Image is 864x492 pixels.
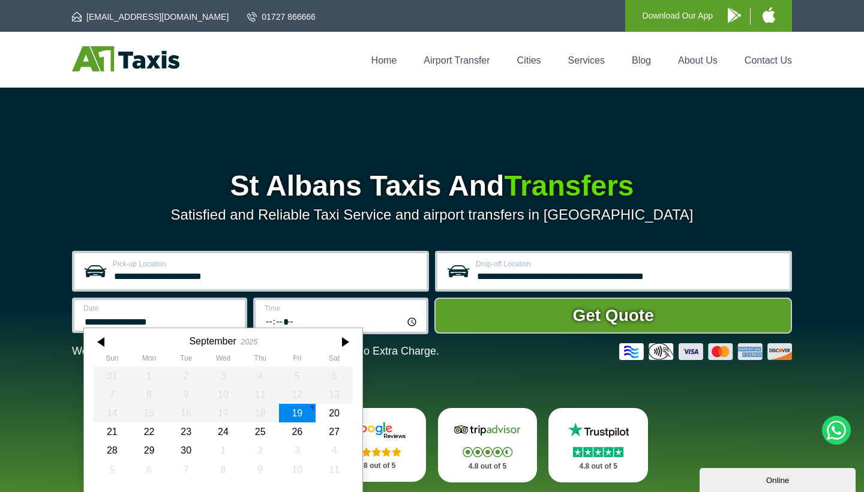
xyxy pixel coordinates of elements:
[562,459,635,474] p: 4.8 out of 5
[340,458,413,473] p: 4.8 out of 5
[205,385,242,404] div: 10 September 2025
[341,421,413,439] img: Google
[424,55,490,65] a: Airport Transfer
[265,305,419,312] label: Time
[279,441,316,460] div: 03 October 2025
[167,460,205,479] div: 07 October 2025
[316,367,353,385] div: 06 September 2025
[94,354,131,366] th: Sunday
[167,422,205,441] div: 23 September 2025
[279,460,316,479] div: 10 October 2025
[72,46,179,71] img: A1 Taxis St Albans LTD
[247,11,316,23] a: 01727 866666
[241,337,257,346] div: 2025
[205,367,242,385] div: 03 September 2025
[316,460,353,479] div: 11 October 2025
[728,8,741,23] img: A1 Taxis Android App
[205,441,242,460] div: 01 October 2025
[242,354,279,366] th: Thursday
[316,404,353,422] div: 20 September 2025
[476,260,782,268] label: Drop-off Location
[72,206,792,223] p: Satisfied and Reliable Taxi Service and airport transfers in [GEOGRAPHIC_DATA]
[205,460,242,479] div: 08 October 2025
[642,8,713,23] p: Download Our App
[619,343,792,360] img: Credit And Debit Cards
[167,354,205,366] th: Tuesday
[279,354,316,366] th: Friday
[279,385,316,404] div: 12 September 2025
[131,385,168,404] div: 08 September 2025
[438,408,538,482] a: Tripadvisor Stars 4.8 out of 5
[763,7,775,23] img: A1 Taxis iPhone App
[573,447,623,457] img: Stars
[451,459,524,474] p: 4.8 out of 5
[94,404,131,422] div: 14 September 2025
[302,345,439,357] span: The Car at No Extra Charge.
[167,385,205,404] div: 09 September 2025
[745,55,792,65] a: Contact Us
[316,354,353,366] th: Saturday
[131,354,168,366] th: Monday
[94,367,131,385] div: 31 August 2025
[352,447,401,457] img: Stars
[94,385,131,404] div: 07 September 2025
[242,422,279,441] div: 25 September 2025
[131,367,168,385] div: 01 September 2025
[72,11,229,23] a: [EMAIL_ADDRESS][DOMAIN_NAME]
[131,422,168,441] div: 22 September 2025
[205,422,242,441] div: 24 September 2025
[167,367,205,385] div: 02 September 2025
[434,298,792,334] button: Get Quote
[371,55,397,65] a: Home
[632,55,651,65] a: Blog
[568,55,605,65] a: Services
[131,404,168,422] div: 15 September 2025
[451,421,523,439] img: Tripadvisor
[72,172,792,200] h1: St Albans Taxis And
[242,385,279,404] div: 11 September 2025
[562,421,634,439] img: Trustpilot
[189,335,236,347] div: September
[279,404,316,422] div: 19 September 2025
[242,367,279,385] div: 04 September 2025
[94,441,131,460] div: 28 September 2025
[83,305,238,312] label: Date
[131,460,168,479] div: 06 October 2025
[517,55,541,65] a: Cities
[94,422,131,441] div: 21 September 2025
[72,345,439,358] p: We Now Accept Card & Contactless Payment In
[94,460,131,479] div: 05 October 2025
[279,367,316,385] div: 05 September 2025
[548,408,648,482] a: Trustpilot Stars 4.8 out of 5
[316,422,353,441] div: 27 September 2025
[279,422,316,441] div: 26 September 2025
[700,466,858,492] iframe: chat widget
[242,441,279,460] div: 02 October 2025
[131,441,168,460] div: 29 September 2025
[242,404,279,422] div: 18 September 2025
[678,55,718,65] a: About Us
[113,260,419,268] label: Pick-up Location
[316,441,353,460] div: 04 October 2025
[167,404,205,422] div: 16 September 2025
[205,354,242,366] th: Wednesday
[327,408,427,482] a: Google Stars 4.8 out of 5
[316,385,353,404] div: 13 September 2025
[504,170,634,202] span: Transfers
[205,404,242,422] div: 17 September 2025
[242,460,279,479] div: 09 October 2025
[463,447,512,457] img: Stars
[167,441,205,460] div: 30 September 2025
